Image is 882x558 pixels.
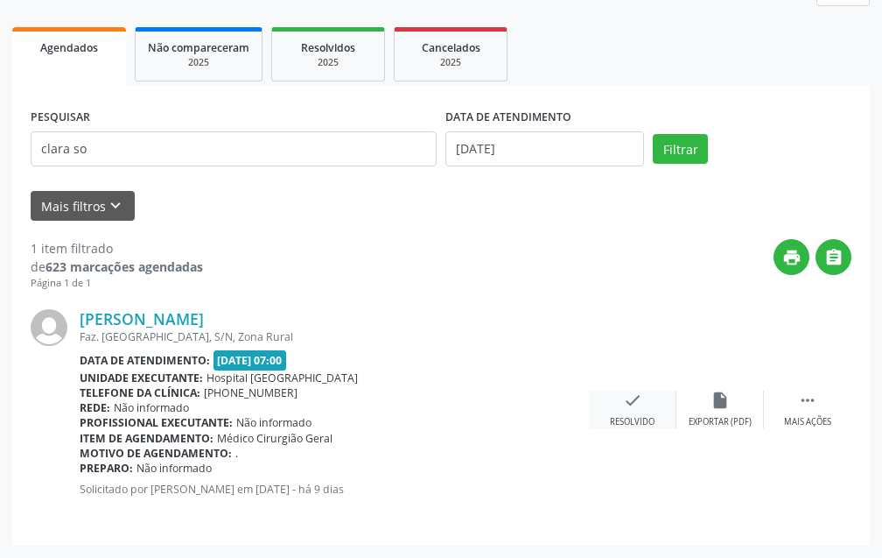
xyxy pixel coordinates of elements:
label: PESQUISAR [31,104,90,131]
i:  [824,248,843,267]
button: Mais filtroskeyboard_arrow_down [31,191,135,222]
i: print [782,248,801,267]
b: Unidade executante: [80,371,203,385]
div: Exportar (PDF) [689,416,752,428]
b: Rede: [80,400,110,415]
span: Não informado [114,400,189,415]
i:  [798,391,817,410]
i: keyboard_arrow_down [106,196,125,215]
div: Mais ações [784,416,831,428]
button:  [815,239,851,275]
div: 2025 [148,56,249,69]
div: 1 item filtrado [31,239,203,258]
b: Data de atendimento: [80,353,210,368]
span: Resolvidos [301,40,355,55]
i: check [623,391,642,410]
span: Cancelados [422,40,480,55]
input: Nome, CNS [31,131,437,166]
div: 2025 [284,56,372,69]
div: Resolvido [610,416,654,428]
i: insert_drive_file [710,391,730,410]
b: Preparo: [80,461,133,476]
b: Motivo de agendamento: [80,446,232,461]
input: Selecione um intervalo [445,131,644,166]
button: print [773,239,809,275]
span: . [235,446,238,461]
div: 2025 [407,56,494,69]
span: Não informado [236,415,311,430]
div: Faz. [GEOGRAPHIC_DATA], S/N, Zona Rural [80,329,589,344]
div: de [31,258,203,276]
span: Não compareceram [148,40,249,55]
span: Hospital [GEOGRAPHIC_DATA] [206,371,358,385]
b: Profissional executante: [80,415,233,430]
button: Filtrar [653,134,708,164]
img: img [31,309,67,346]
b: Item de agendamento: [80,431,213,446]
a: [PERSON_NAME] [80,309,204,328]
span: Agendados [40,40,98,55]
label: DATA DE ATENDIMENTO [445,104,571,131]
span: [DATE] 07:00 [213,350,287,371]
strong: 623 marcações agendadas [45,258,203,275]
b: Telefone da clínica: [80,385,200,400]
span: Médico Cirurgião Geral [217,431,332,446]
div: Página 1 de 1 [31,276,203,291]
p: Solicitado por [PERSON_NAME] em [DATE] - há 9 dias [80,482,589,497]
span: [PHONE_NUMBER] [204,385,297,400]
span: Não informado [136,461,212,476]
